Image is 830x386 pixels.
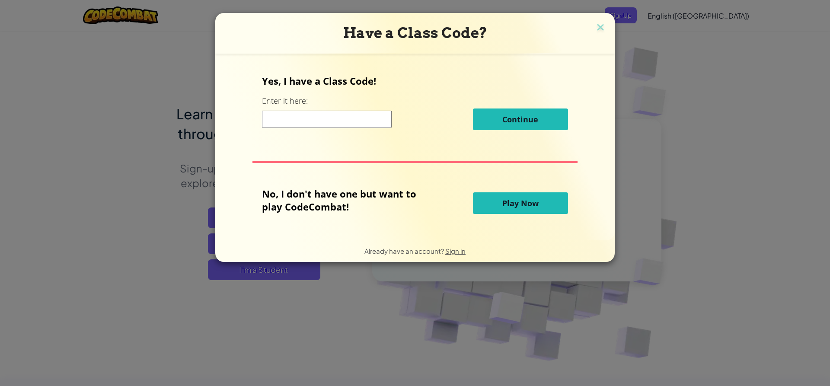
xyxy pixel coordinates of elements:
button: Continue [473,108,568,130]
label: Enter it here: [262,96,308,106]
span: Play Now [502,198,539,208]
button: Play Now [473,192,568,214]
span: Already have an account? [364,247,445,255]
p: No, I don't have one but want to play CodeCombat! [262,187,429,213]
span: Have a Class Code? [343,24,487,41]
a: Sign in [445,247,466,255]
span: Continue [502,114,538,124]
img: close icon [595,22,606,35]
p: Yes, I have a Class Code! [262,74,568,87]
